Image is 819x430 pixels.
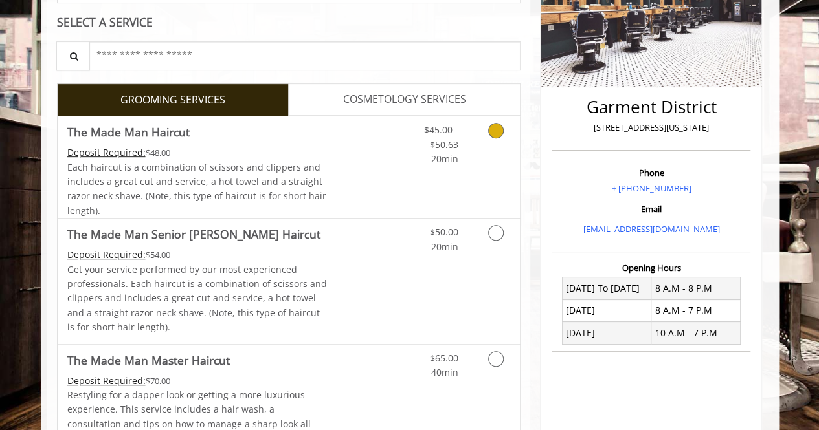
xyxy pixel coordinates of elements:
[431,241,458,253] span: 20min
[651,277,741,299] td: 8 A.M - 8 P.M
[562,277,651,299] td: [DATE] To [DATE]
[423,124,458,150] span: $45.00 - $50.63
[651,299,741,321] td: 8 A.M - 7 P.M
[562,299,651,321] td: [DATE]
[562,322,651,344] td: [DATE]
[67,248,146,261] span: This service needs some Advance to be paid before we block your appointment
[555,168,747,177] h3: Phone
[555,98,747,116] h2: Garment District
[429,352,458,364] span: $65.00
[651,322,741,344] td: 10 A.M - 7 P.M
[343,91,466,108] span: COSMETOLOGY SERVICES
[67,145,328,160] div: $48.00
[120,92,225,109] span: GROOMING SERVICES
[431,366,458,378] span: 40min
[67,248,328,262] div: $54.00
[67,374,328,388] div: $70.00
[555,204,747,213] h3: Email
[555,121,747,134] p: [STREET_ADDRESS][US_STATE]
[67,123,190,141] b: The Made Man Haircut
[67,161,326,217] span: Each haircut is a combination of scissors and clippers and includes a great cut and service, a ho...
[431,153,458,165] span: 20min
[67,225,320,243] b: The Made Man Senior [PERSON_NAME] Haircut
[611,182,691,194] a: + [PHONE_NUMBER]
[67,351,230,369] b: The Made Man Master Haircut
[429,226,458,238] span: $50.00
[583,223,719,235] a: [EMAIL_ADDRESS][DOMAIN_NAME]
[552,263,750,272] h3: Opening Hours
[67,263,328,335] p: Get your service performed by our most experienced professionals. Each haircut is a combination o...
[57,16,521,28] div: SELECT A SERVICE
[67,146,146,158] span: This service needs some Advance to be paid before we block your appointment
[56,41,90,70] button: Service Search
[67,374,146,387] span: This service needs some Advance to be paid before we block your appointment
